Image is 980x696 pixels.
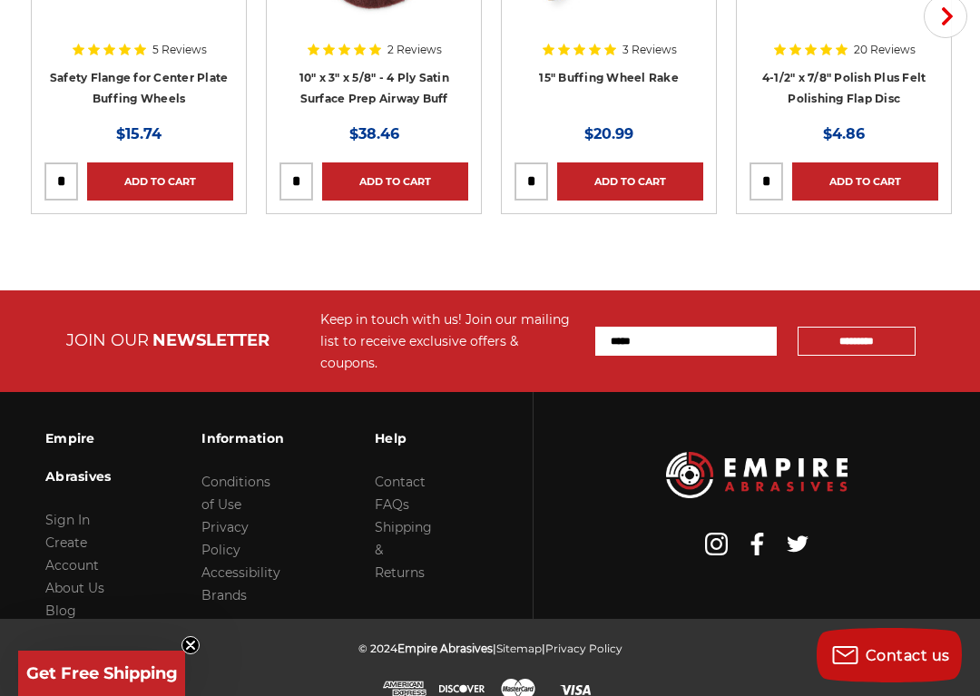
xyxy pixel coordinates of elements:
[584,125,633,142] span: $20.99
[45,580,104,596] a: About Us
[45,512,90,528] a: Sign In
[116,125,162,142] span: $15.74
[201,419,284,457] h3: Information
[181,636,200,654] button: Close teaser
[201,564,280,581] a: Accessibility
[539,71,679,84] a: 15" Buffing Wheel Rake
[375,519,432,581] a: Shipping & Returns
[201,474,270,513] a: Conditions of Use
[26,663,178,683] span: Get Free Shipping
[201,587,247,603] a: Brands
[375,496,409,513] a: FAQs
[823,125,865,142] span: $4.86
[45,534,99,573] a: Create Account
[152,44,207,55] span: 5 Reviews
[299,71,449,105] a: 10" x 3" x 5/8" - 4 Ply Satin Surface Prep Airway Buff
[792,162,938,201] a: Add to Cart
[320,309,577,374] div: Keep in touch with us! Join our mailing list to receive exclusive offers & coupons.
[387,44,442,55] span: 2 Reviews
[854,44,916,55] span: 20 Reviews
[397,642,493,655] span: Empire Abrasives
[496,642,542,655] a: Sitemap
[375,474,426,490] a: Contact
[817,628,962,682] button: Contact us
[622,44,677,55] span: 3 Reviews
[358,637,622,660] p: © 2024 | |
[545,642,622,655] a: Privacy Policy
[322,162,468,201] a: Add to Cart
[45,603,76,619] a: Blog
[45,419,111,495] h3: Empire Abrasives
[50,71,229,105] a: Safety Flange for Center Plate Buffing Wheels
[866,647,950,664] span: Contact us
[375,419,432,457] h3: Help
[152,330,269,350] span: NEWSLETTER
[201,519,249,558] a: Privacy Policy
[666,452,848,498] img: Empire Abrasives Logo Image
[349,125,399,142] span: $38.46
[87,162,233,201] a: Add to Cart
[557,162,703,201] a: Add to Cart
[762,71,926,105] a: 4-1/2" x 7/8" Polish Plus Felt Polishing Flap Disc
[18,651,185,696] div: Get Free ShippingClose teaser
[66,330,149,350] span: JOIN OUR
